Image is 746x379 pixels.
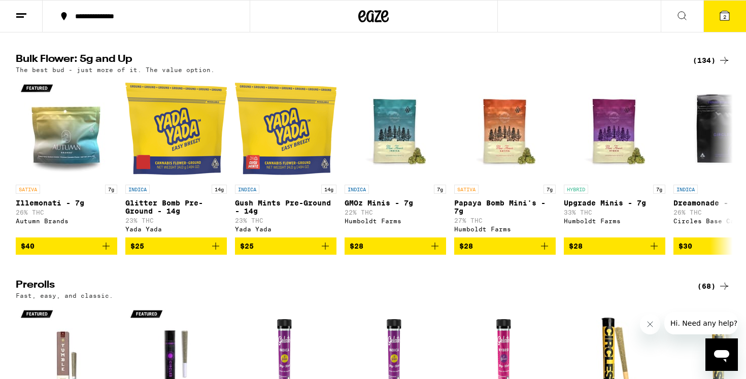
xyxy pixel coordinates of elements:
button: Add to bag [345,237,446,255]
span: 2 [723,14,726,20]
p: Glitter Bomb Pre-Ground - 14g [125,199,227,215]
img: Yada Yada - Gush Mints Pre-Ground - 14g [235,78,336,180]
div: Autumn Brands [16,218,117,224]
p: INDICA [673,185,698,194]
a: (134) [693,54,730,66]
p: 7g [653,185,665,194]
p: 7g [434,185,446,194]
p: 7g [105,185,117,194]
p: 14g [212,185,227,194]
span: $28 [350,242,363,250]
p: 27% THC [454,217,556,224]
p: The best bud - just more of it. The value option. [16,66,215,73]
p: Gush Mints Pre-Ground - 14g [235,199,336,215]
a: Open page for Papaya Bomb Mini's - 7g from Humboldt Farms [454,78,556,237]
h2: Prerolls [16,280,681,292]
p: INDICA [345,185,369,194]
h2: Bulk Flower: 5g and Up [16,54,681,66]
div: Humboldt Farms [564,218,665,224]
p: 23% THC [235,217,336,224]
button: Add to bag [235,237,336,255]
button: Add to bag [16,237,117,255]
iframe: Button to launch messaging window [705,338,738,371]
p: Fast, easy, and classic. [16,292,113,299]
span: $25 [130,242,144,250]
p: 33% THC [564,209,665,216]
div: Yada Yada [125,226,227,232]
p: GMOz Minis - 7g [345,199,446,207]
p: 26% THC [16,209,117,216]
p: SATIVA [16,185,40,194]
a: (68) [697,280,730,292]
p: 23% THC [125,217,227,224]
div: Humboldt Farms [454,226,556,232]
a: Open page for Upgrade Minis - 7g from Humboldt Farms [564,78,665,237]
img: Yada Yada - Glitter Bomb Pre-Ground - 14g [125,78,227,180]
p: Papaya Bomb Mini's - 7g [454,199,556,215]
iframe: Close message [640,314,660,334]
p: 7g [544,185,556,194]
p: SATIVA [454,185,479,194]
div: Humboldt Farms [345,218,446,224]
p: INDICA [235,185,259,194]
span: $28 [569,242,583,250]
button: 2 [703,1,746,32]
button: Add to bag [125,237,227,255]
p: INDICA [125,185,150,194]
img: Autumn Brands - Illemonati - 7g [16,78,117,180]
a: Open page for Illemonati - 7g from Autumn Brands [16,78,117,237]
img: Humboldt Farms - GMOz Minis - 7g [345,78,446,180]
span: $25 [240,242,254,250]
p: Illemonati - 7g [16,199,117,207]
img: Humboldt Farms - Upgrade Minis - 7g [564,78,665,180]
a: Open page for Gush Mints Pre-Ground - 14g from Yada Yada [235,78,336,237]
button: Add to bag [564,237,665,255]
span: $40 [21,242,35,250]
a: Open page for GMOz Minis - 7g from Humboldt Farms [345,78,446,237]
span: $30 [679,242,692,250]
div: Yada Yada [235,226,336,232]
p: Upgrade Minis - 7g [564,199,665,207]
button: Add to bag [454,237,556,255]
iframe: Message from company [664,312,738,334]
a: Open page for Glitter Bomb Pre-Ground - 14g from Yada Yada [125,78,227,237]
p: 22% THC [345,209,446,216]
p: 14g [321,185,336,194]
img: Humboldt Farms - Papaya Bomb Mini's - 7g [454,78,556,180]
p: HYBRID [564,185,588,194]
span: $28 [459,242,473,250]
